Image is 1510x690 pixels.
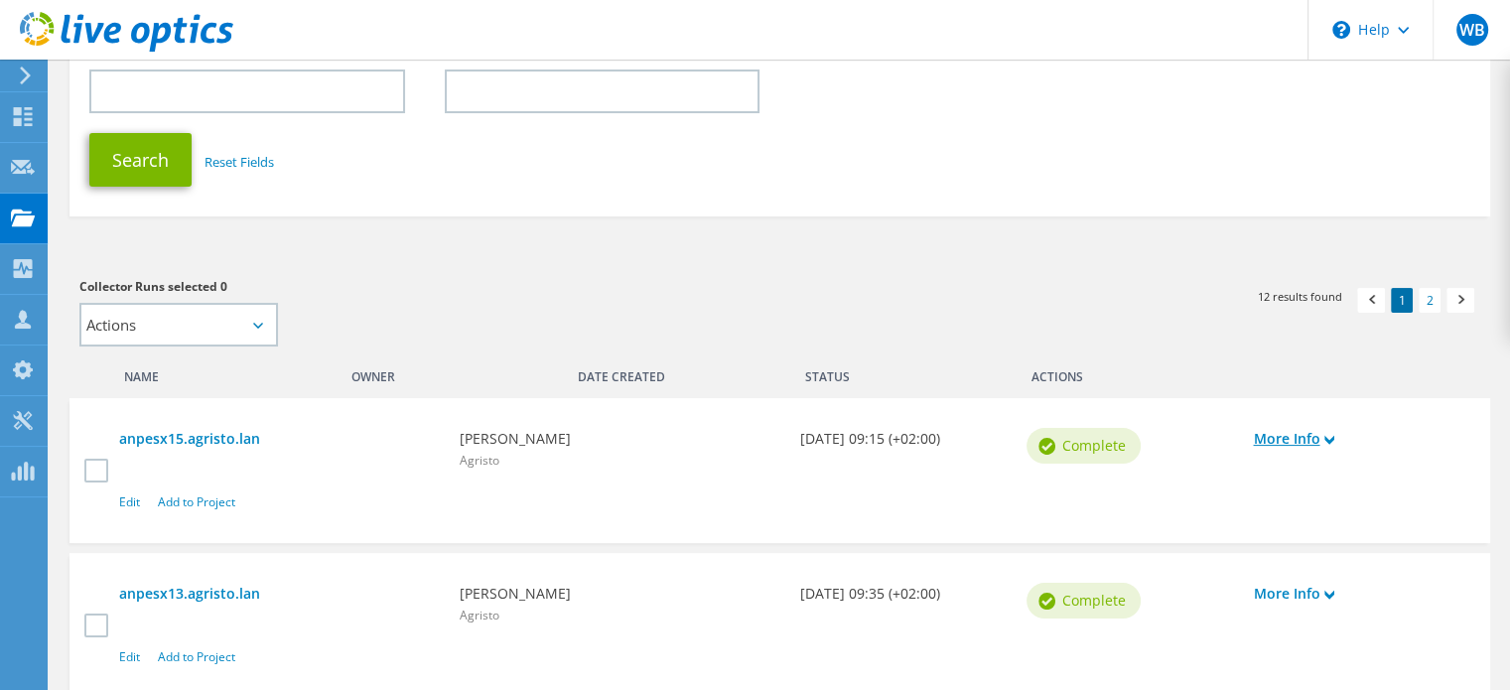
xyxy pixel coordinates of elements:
span: 12 results found [1258,288,1342,305]
a: 1 [1391,288,1413,313]
span: Complete [1062,590,1126,612]
b: [PERSON_NAME] [460,428,780,450]
a: anpesx15.agristo.lan [119,428,440,450]
a: Reset Fields [205,153,274,171]
div: Actions [1017,356,1470,388]
a: anpesx13.agristo.lan [119,583,440,605]
span: Complete [1062,435,1126,457]
a: Add to Project [158,493,235,510]
div: Date Created [563,356,789,388]
span: Agristo [460,452,499,469]
a: Edit [119,493,140,510]
div: Name [109,356,336,388]
a: Add to Project [158,648,235,665]
a: More Info [1253,583,1459,605]
b: [DATE] 09:15 (+02:00) [799,428,1006,450]
h3: Collector Runs selected 0 [79,276,759,298]
a: 2 [1419,288,1441,313]
button: Search [89,133,192,187]
span: Agristo [460,607,499,623]
div: Status [789,356,902,388]
b: [DATE] 09:35 (+02:00) [799,583,1006,605]
span: WB [1456,14,1488,46]
div: Owner [336,356,562,388]
a: More Info [1253,428,1459,450]
b: [PERSON_NAME] [460,583,780,605]
svg: \n [1332,21,1350,39]
a: Edit [119,648,140,665]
